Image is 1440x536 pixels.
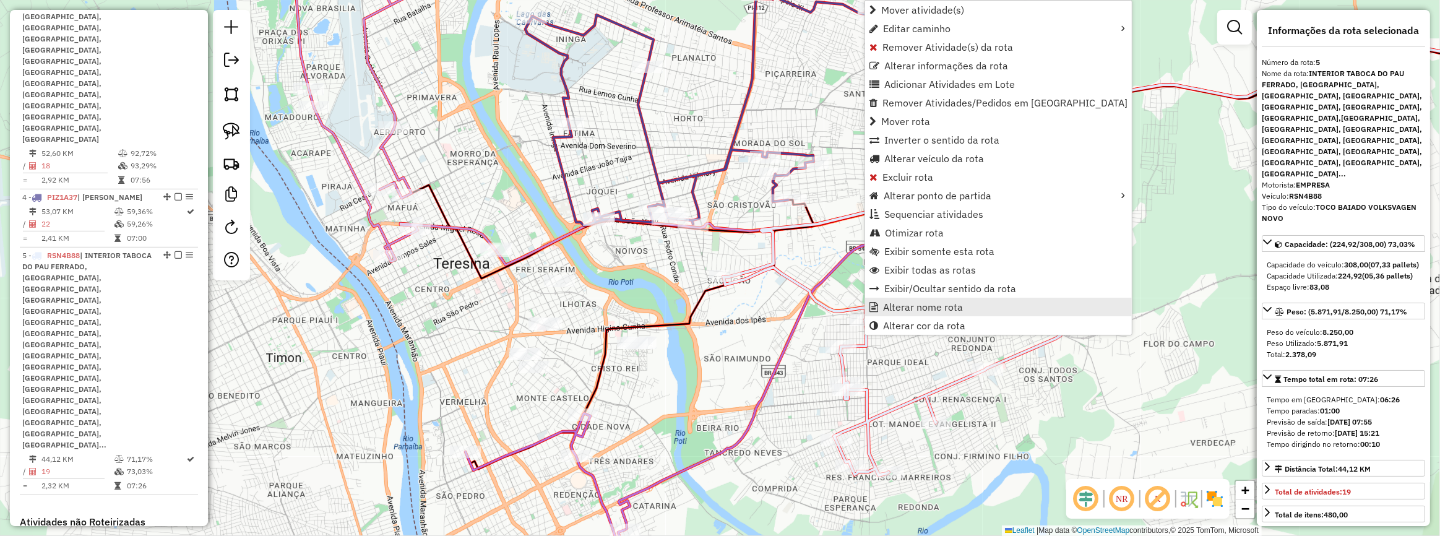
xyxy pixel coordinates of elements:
[865,205,1132,223] li: Sequenciar atividades
[41,205,114,218] td: 53,07 KM
[1002,525,1262,536] div: Map data © contributors,© 2025 TomTom, Microsoft
[1262,179,1425,191] div: Motorista:
[163,193,171,201] em: Alterar sequência das rotas
[1179,489,1199,509] img: Fluxo de ruas
[519,361,550,373] div: Atividade não roteirizada - SAMMYA ANDREIA MACIE
[1267,338,1420,349] div: Peso Utilizado:
[884,153,984,163] span: Alterar veículo da rota
[509,348,540,360] div: Atividade não roteirizada - TREILLER DO FERNANDO
[1275,487,1351,496] span: Total de atividades:
[865,298,1132,316] li: Alterar nome rota
[865,149,1132,168] li: Alterar veículo da rota
[218,150,245,177] a: Criar rota
[883,24,951,33] span: Editar caminho
[865,1,1132,19] li: Mover atividade(s)
[126,465,186,478] td: 73,03%
[1262,370,1425,387] a: Tempo total em rota: 07:26
[1262,460,1425,477] a: Distância Total:44,12 KM
[29,150,37,157] i: Distância Total
[1267,428,1420,439] div: Previsão de retorno:
[1380,395,1400,404] strong: 06:26
[126,232,186,244] td: 07:00
[1241,501,1249,516] span: −
[186,251,193,259] em: Opções
[882,98,1127,108] span: Remover Atividades/Pedidos em [GEOGRAPHIC_DATA]
[29,208,37,215] i: Distância Total
[1222,15,1247,40] a: Exibir filtros
[29,162,37,170] i: Total de Atividades
[865,75,1132,93] li: Adicionar Atividades em Lote
[1317,339,1348,348] strong: 5.871,91
[130,147,192,160] td: 92,72%
[884,283,1016,293] span: Exibir/Ocultar sentido da rota
[1289,191,1322,201] strong: RSN4B88
[1205,489,1225,509] img: Exibir/Ocultar setores
[1262,303,1425,319] a: Peso: (5.871,91/8.250,00) 71,17%
[126,218,186,230] td: 59,26%
[1342,487,1351,496] strong: 19
[1275,509,1348,521] div: Total de itens:
[865,316,1132,335] li: Alterar cor da rota
[22,232,28,244] td: =
[865,19,1132,38] li: Editar caminho
[219,182,244,210] a: Criar modelo
[41,147,118,160] td: 52,60 KM
[1285,350,1316,359] strong: 2.378,09
[1275,464,1371,475] div: Distância Total:
[118,162,127,170] i: % de utilização da cubagem
[114,468,124,475] i: % de utilização da cubagem
[114,220,124,228] i: % de utilização da cubagem
[865,223,1132,242] li: Otimizar rota
[114,208,124,215] i: % de utilização do peso
[188,208,195,215] i: Rota otimizada
[1267,405,1420,417] div: Tempo paradas:
[219,48,244,76] a: Exportar sessão
[22,160,28,172] td: /
[223,123,240,140] img: Selecionar atividades - laço
[865,56,1132,75] li: Alterar informações da rota
[219,15,244,43] a: Nova sessão e pesquisa
[1362,271,1413,280] strong: (05,36 pallets)
[1262,69,1422,178] strong: INTERIOR TABOCA DO PAU FERRADO, [GEOGRAPHIC_DATA], [GEOGRAPHIC_DATA], [GEOGRAPHIC_DATA], [GEOGRAP...
[1262,506,1425,522] a: Total de itens:480,00
[1241,482,1249,498] span: +
[883,302,963,312] span: Alterar nome rota
[114,456,124,463] i: % de utilização do peso
[175,251,182,259] em: Finalizar rota
[41,465,114,478] td: 19
[1335,428,1379,438] strong: [DATE] 15:21
[883,321,965,331] span: Alterar cor da rota
[1262,68,1425,179] div: Nome da rota:
[41,453,114,465] td: 44,12 KM
[1267,417,1420,428] div: Previsão de saída:
[1296,180,1330,189] strong: EMPRESA
[884,191,991,201] span: Alterar ponto de partida
[1324,510,1348,519] strong: 480,00
[22,251,152,449] span: 5 -
[1309,282,1329,292] strong: 83,08
[1077,526,1130,535] a: OpenStreetMap
[114,482,121,490] i: Tempo total em rota
[126,453,186,465] td: 71,17%
[223,85,240,103] img: Selecionar atividades - polígono
[1262,202,1416,223] strong: TOCO BAIADO VOLKSVAGEN NOVO
[1320,406,1340,415] strong: 01:00
[865,261,1132,279] li: Exibir todas as rotas
[22,480,28,492] td: =
[617,337,648,349] div: Atividade não roteirizada - DEPOSITO O GOSTOSAO
[1107,484,1137,514] span: Ocultar NR
[1283,374,1378,384] span: Tempo total em rota: 07:26
[865,93,1132,112] li: Remover Atividades/Pedidos em Lote
[219,215,244,243] a: Reroteirizar Sessão
[223,155,240,172] img: Criar rota
[114,235,121,242] i: Tempo total em rota
[882,42,1013,52] span: Remover Atividade(s) da rota
[1262,389,1425,455] div: Tempo total em rota: 07:26
[118,150,127,157] i: % de utilização do peso
[884,209,983,219] span: Sequenciar atividades
[1360,439,1380,449] strong: 00:10
[865,279,1132,298] li: Exibir/Ocultar sentido da rota
[29,468,37,475] i: Total de Atividades
[865,112,1132,131] li: Mover rota
[884,246,994,256] span: Exibir somente esta rota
